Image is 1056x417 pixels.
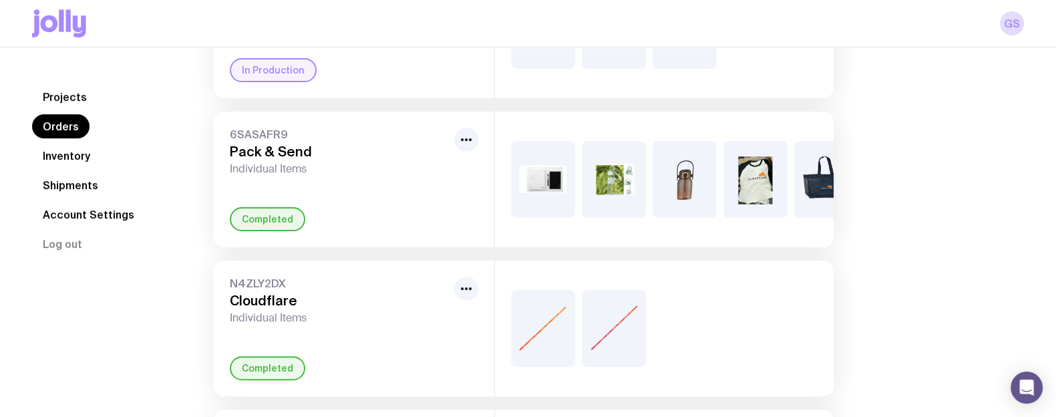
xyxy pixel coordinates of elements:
a: GS [1000,11,1024,35]
a: Shipments [32,173,109,197]
a: Inventory [32,144,101,168]
span: Individual Items [230,162,449,176]
div: Completed [230,356,305,380]
h3: Pack & Send [230,144,449,160]
span: N4ZLY2DX [230,277,449,290]
h3: Cloudflare [230,293,449,309]
div: In Production [230,58,317,82]
span: Individual Items [230,311,449,325]
a: Account Settings [32,202,145,227]
a: Orders [32,114,90,138]
div: Completed [230,207,305,231]
button: Log out [32,232,93,256]
div: Open Intercom Messenger [1011,372,1043,404]
span: 6SASAFR9 [230,128,449,141]
a: Projects [32,85,98,109]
